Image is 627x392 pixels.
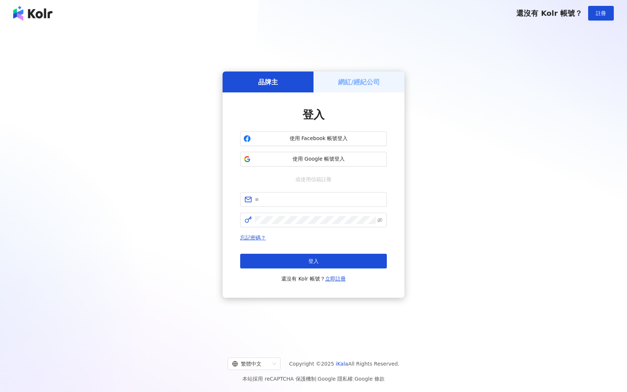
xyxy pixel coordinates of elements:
[318,376,353,382] a: Google 隱私權
[254,135,384,142] span: 使用 Facebook 帳號登入
[588,6,614,21] button: 註冊
[254,155,384,163] span: 使用 Google 帳號登入
[258,77,278,87] h5: 品牌主
[240,235,266,241] a: 忘記密碼？
[240,152,387,166] button: 使用 Google 帳號登入
[281,274,346,283] span: 還沒有 Kolr 帳號？
[596,10,606,16] span: 註冊
[302,108,324,121] span: 登入
[240,254,387,268] button: 登入
[336,361,348,367] a: iKala
[232,358,269,370] div: 繁體中文
[353,376,355,382] span: |
[355,376,385,382] a: Google 條款
[325,276,346,282] a: 立即註冊
[308,258,319,264] span: 登入
[13,6,52,21] img: logo
[289,359,400,368] span: Copyright © 2025 All Rights Reserved.
[516,9,582,18] span: 還沒有 Kolr 帳號？
[240,131,387,146] button: 使用 Facebook 帳號登入
[338,77,380,87] h5: 網紅/經紀公司
[290,175,337,183] span: 或使用信箱註冊
[377,217,382,223] span: eye-invisible
[316,376,318,382] span: |
[242,374,384,383] span: 本站採用 reCAPTCHA 保護機制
